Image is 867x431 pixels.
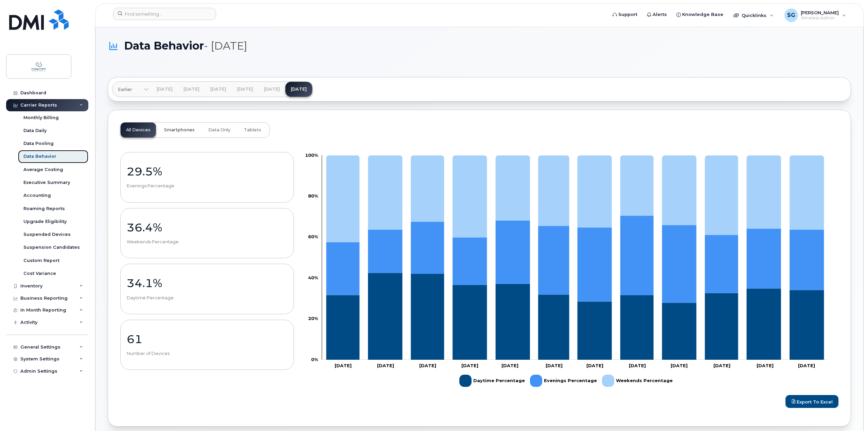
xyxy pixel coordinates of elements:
a: [DATE] [205,82,232,97]
g: Legend [459,372,673,390]
a: Earlier [112,82,148,97]
span: Earlier [118,86,132,93]
span: Data Behavior [124,39,247,53]
p: Evenings Percentage [127,183,287,189]
tspan: 0% [311,357,318,362]
g: Evenings Percentage [530,372,597,390]
tspan: [DATE] [335,363,352,368]
a: [DATE] [285,82,312,97]
a: Export to Excel [785,395,838,408]
tspan: 20% [308,316,318,321]
tspan: [DATE] [586,363,603,368]
tspan: [DATE] [757,363,774,368]
p: 36.4% [127,221,287,233]
span: Smartphones [164,127,195,133]
span: Tablets [244,127,261,133]
p: 29.5% [127,165,287,177]
span: Data Only [208,127,230,133]
g: Daytime Percentage [326,273,824,360]
tspan: [DATE] [461,363,478,368]
tspan: [DATE] [546,363,563,368]
tspan: [DATE] [713,363,730,368]
tspan: [DATE] [798,363,815,368]
tspan: 60% [308,234,318,240]
g: Chart [305,152,828,390]
a: [DATE] [259,82,285,97]
tspan: 100% [305,152,318,158]
g: Weekends Percentage [602,372,673,390]
tspan: 40% [308,275,318,280]
p: Number of Devices [127,351,287,357]
tspan: [DATE] [501,363,518,368]
g: Weekends Percentage [326,155,824,242]
tspan: [DATE] [671,363,688,368]
g: Evenings Percentage [326,216,824,303]
g: Daytime Percentage [459,372,525,390]
span: - [DATE] [204,39,247,52]
tspan: [DATE] [377,363,394,368]
p: Weekends Percentage [127,239,287,245]
p: 34.1% [127,277,287,289]
p: Daytime Percentage [127,295,287,301]
span: Export to Excel [797,399,833,404]
tspan: 80% [308,193,318,199]
a: [DATE] [178,82,205,97]
tspan: [DATE] [629,363,646,368]
a: [DATE] [151,82,178,97]
p: 61 [127,333,287,345]
tspan: [DATE] [419,363,436,368]
a: [DATE] [232,82,259,97]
